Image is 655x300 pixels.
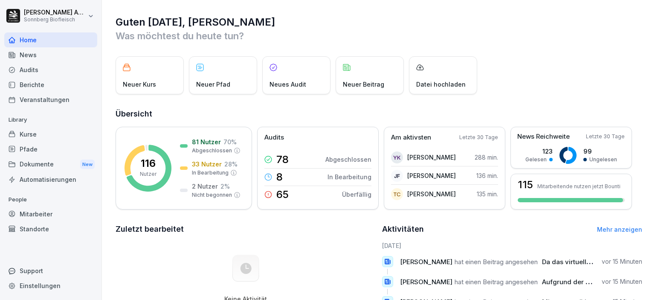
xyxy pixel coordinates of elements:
p: vor 15 Minuten [602,277,642,286]
h2: Übersicht [116,108,642,120]
p: 65 [276,189,289,200]
a: Mehr anzeigen [597,226,642,233]
p: Mitarbeitende nutzen jetzt Bounti [537,183,620,189]
p: [PERSON_NAME] [407,189,456,198]
span: [PERSON_NAME] [400,278,452,286]
a: Pfade [4,142,97,157]
p: Neues Audit [270,80,306,89]
p: [PERSON_NAME] Anibas [24,9,86,16]
p: Am aktivsten [391,133,431,143]
h2: Aktivitäten [382,223,424,235]
a: Mitarbeiter [4,207,97,221]
p: Ungelesen [589,156,617,163]
h3: 115 [518,180,533,190]
div: TC [391,188,403,200]
p: In Bearbeitung [327,172,371,181]
p: 70 % [223,137,237,146]
h2: Zuletzt bearbeitet [116,223,376,235]
span: [PERSON_NAME] [400,258,452,266]
p: Sonnberg Biofleisch [24,17,86,23]
p: In Bearbeitung [192,169,229,177]
p: Überfällig [342,190,371,199]
div: JF [391,170,403,182]
p: Abgeschlossen [192,147,232,154]
p: 136 min. [476,171,498,180]
div: Support [4,263,97,278]
p: 78 [276,154,289,165]
div: Dokumente [4,157,97,172]
p: Was möchtest du heute tun? [116,29,642,43]
a: Automatisierungen [4,172,97,187]
p: 123 [525,147,553,156]
p: 81 Nutzer [192,137,221,146]
a: DokumenteNew [4,157,97,172]
p: Neuer Beitrag [343,80,384,89]
a: Audits [4,62,97,77]
div: YK [391,151,403,163]
p: vor 15 Minuten [602,257,642,266]
p: [PERSON_NAME] [407,153,456,162]
a: Kurse [4,127,97,142]
a: Standorte [4,221,97,236]
p: 2 Nutzer [192,182,218,191]
p: Library [4,113,97,127]
p: Neuer Pfad [196,80,230,89]
h6: [DATE] [382,241,643,250]
p: Abgeschlossen [325,155,371,164]
a: News [4,47,97,62]
div: New [80,160,95,169]
p: 2 % [220,182,230,191]
span: hat einen Beitrag angesehen [455,258,538,266]
p: 288 min. [475,153,498,162]
p: Letzte 30 Tage [586,133,625,140]
a: Veranstaltungen [4,92,97,107]
p: 28 % [224,160,238,169]
p: Audits [264,133,284,143]
a: Home [4,32,97,47]
p: Nicht begonnen [192,191,232,199]
p: 33 Nutzer [192,160,222,169]
p: Letzte 30 Tage [459,134,498,141]
p: 8 [276,172,283,182]
p: News Reichweite [517,132,570,142]
p: Neuer Kurs [123,80,156,89]
p: 116 [141,158,156,169]
h1: Guten [DATE], [PERSON_NAME] [116,15,642,29]
p: Gelesen [525,156,547,163]
p: People [4,193,97,207]
span: hat einen Beitrag angesehen [455,278,538,286]
p: 135 min. [477,189,498,198]
p: 99 [583,147,617,156]
p: Datei hochladen [416,80,466,89]
a: Einstellungen [4,278,97,293]
p: Nutzer [140,170,157,178]
p: [PERSON_NAME] [407,171,456,180]
a: Berichte [4,77,97,92]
